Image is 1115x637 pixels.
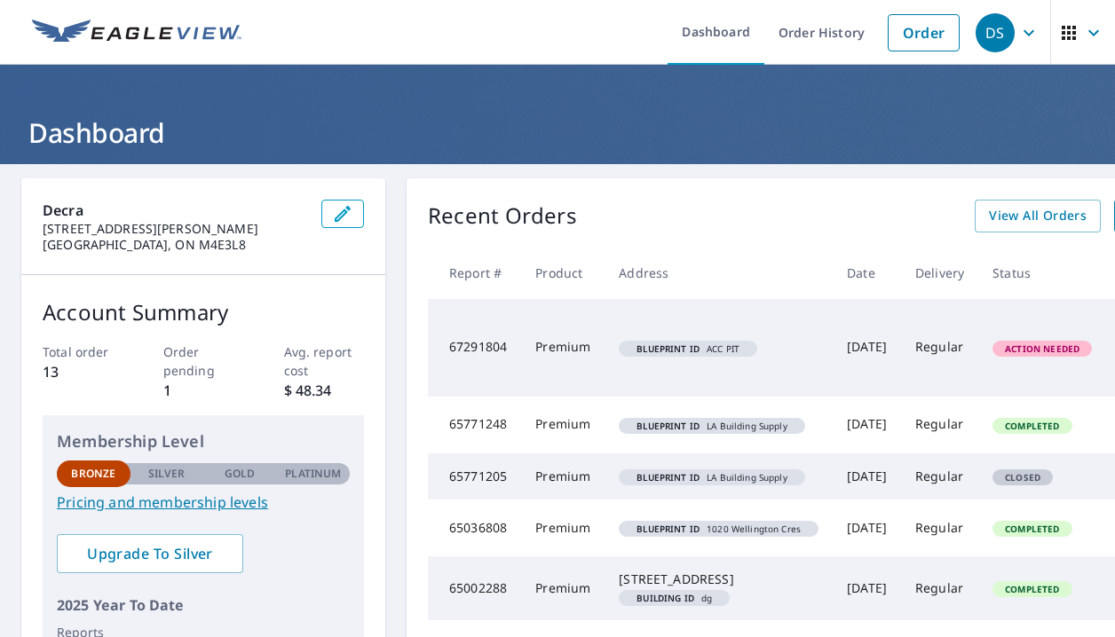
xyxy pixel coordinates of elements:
[21,114,1094,151] h1: Dashboard
[626,524,811,533] span: 1020 Wellington Cres
[901,499,978,556] td: Regular
[148,466,186,482] p: Silver
[901,397,978,453] td: Regular
[521,247,605,299] th: Product
[888,14,960,51] a: Order
[521,397,605,453] td: Premium
[833,453,901,499] td: [DATE]
[901,453,978,499] td: Regular
[428,453,521,499] td: 65771205
[833,299,901,397] td: [DATE]
[637,473,700,482] em: Blueprint ID
[833,247,901,299] th: Date
[637,524,700,533] em: Blueprint ID
[43,342,123,361] p: Total order
[163,380,244,401] p: 1
[978,247,1106,299] th: Status
[43,361,123,382] p: 13
[975,200,1101,232] a: View All Orders
[285,466,341,482] p: Platinum
[976,13,1015,52] div: DS
[989,205,1087,227] span: View All Orders
[626,594,723,602] span: dg
[71,466,115,482] p: Bronze
[994,523,1070,535] span: Completed
[428,247,521,299] th: Report #
[637,344,700,353] em: Blueprint ID
[521,499,605,556] td: Premium
[637,594,694,602] em: Building ID
[43,221,307,237] p: [STREET_ADDRESS][PERSON_NAME]
[57,534,243,573] a: Upgrade To Silver
[428,556,521,620] td: 65002288
[428,200,577,232] p: Recent Orders
[833,499,901,556] td: [DATE]
[521,556,605,620] td: Premium
[57,594,350,616] p: 2025 Year To Date
[626,344,750,353] span: ACC PIT
[163,342,244,380] p: Order pending
[994,342,1090,355] span: Action Needed
[605,247,833,299] th: Address
[428,397,521,453] td: 65771248
[32,20,241,46] img: EV Logo
[619,570,818,588] div: [STREET_ADDRESS]
[833,556,901,620] td: [DATE]
[626,421,798,430] span: LA Building Supply
[43,237,307,253] p: [GEOGRAPHIC_DATA], ON M4E3L8
[428,299,521,397] td: 67291804
[428,499,521,556] td: 65036808
[43,200,307,221] p: Decra
[833,397,901,453] td: [DATE]
[71,544,229,563] span: Upgrade To Silver
[284,342,365,380] p: Avg. report cost
[225,466,255,482] p: Gold
[994,471,1051,484] span: Closed
[521,299,605,397] td: Premium
[284,380,365,401] p: $ 48.34
[57,492,350,513] a: Pricing and membership levels
[521,453,605,499] td: Premium
[901,299,978,397] td: Regular
[994,420,1070,432] span: Completed
[901,556,978,620] td: Regular
[43,296,364,328] p: Account Summary
[637,421,700,430] em: Blueprint ID
[994,583,1070,595] span: Completed
[626,473,798,482] span: LA Building Supply
[57,429,350,453] p: Membership Level
[901,247,978,299] th: Delivery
